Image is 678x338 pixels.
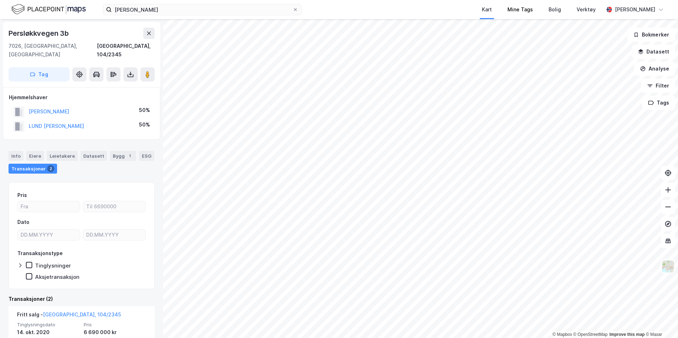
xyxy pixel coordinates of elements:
[139,120,150,129] div: 50%
[643,304,678,338] div: Kontrollprogram for chat
[549,5,561,14] div: Bolig
[35,274,79,280] div: Aksjetransaksjon
[632,45,675,59] button: Datasett
[9,42,97,59] div: 7026, [GEOGRAPHIC_DATA], [GEOGRAPHIC_DATA]
[18,201,80,212] input: Fra
[139,106,150,114] div: 50%
[112,4,293,15] input: Søk på adresse, matrikkel, gårdeiere, leietakere eller personer
[83,230,145,240] input: DD.MM.YYYY
[126,152,133,159] div: 1
[9,67,70,81] button: Tag
[9,28,70,39] div: Persløkkvegen 3b
[139,151,154,161] div: ESG
[634,62,675,76] button: Analyse
[9,164,57,174] div: Transaksjoner
[110,151,136,161] div: Bygg
[84,328,146,337] div: 6 690 000 kr
[507,5,533,14] div: Mine Tags
[17,218,29,226] div: Dato
[615,5,655,14] div: [PERSON_NAME]
[552,332,572,337] a: Mapbox
[661,260,675,273] img: Z
[18,230,80,240] input: DD.MM.YYYY
[642,96,675,110] button: Tags
[84,322,146,328] span: Pris
[9,295,155,303] div: Transaksjoner (2)
[643,304,678,338] iframe: Chat Widget
[80,151,107,161] div: Datasett
[43,311,121,317] a: [GEOGRAPHIC_DATA], 104/2345
[9,151,23,161] div: Info
[627,28,675,42] button: Bokmerker
[577,5,596,14] div: Verktøy
[573,332,608,337] a: OpenStreetMap
[47,151,78,161] div: Leietakere
[610,332,645,337] a: Improve this map
[26,151,44,161] div: Eiere
[17,249,63,258] div: Transaksjonstype
[47,165,54,172] div: 2
[97,42,155,59] div: [GEOGRAPHIC_DATA], 104/2345
[11,3,86,16] img: logo.f888ab2527a4732fd821a326f86c7f29.svg
[482,5,492,14] div: Kart
[9,93,154,102] div: Hjemmelshaver
[17,310,121,322] div: Fritt salg -
[17,191,27,199] div: Pris
[17,322,79,328] span: Tinglysningsdato
[641,79,675,93] button: Filter
[17,328,79,337] div: 14. okt. 2020
[83,201,145,212] input: Til 6690000
[35,262,71,269] div: Tinglysninger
